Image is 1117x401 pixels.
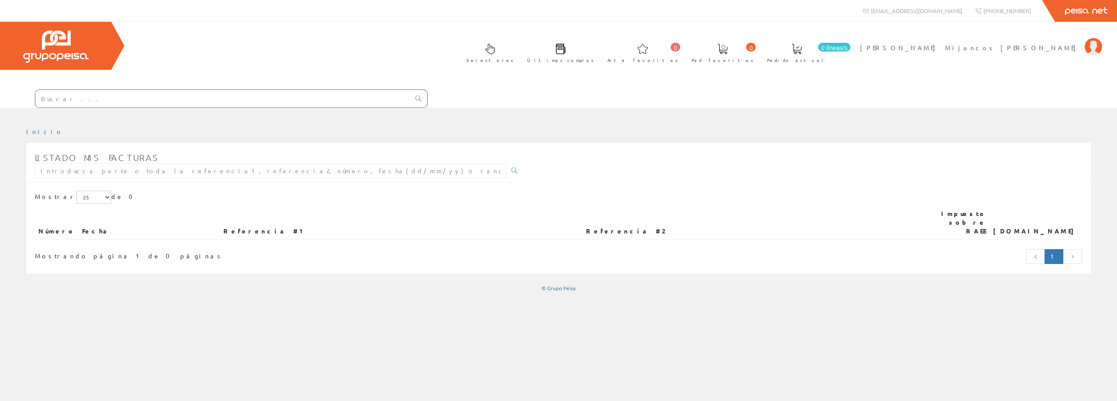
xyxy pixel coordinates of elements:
[35,163,506,178] input: Introduzca parte o toda la referencia1, referencia2, número, fecha(dd/mm/yy) o rango de fechas(dd...
[23,31,89,63] img: Grupo Peisa
[38,227,75,235] font: Número
[1045,249,1063,264] a: Página actual
[1063,249,1082,264] a: Página siguiente
[767,57,826,63] font: Pedido actual
[607,57,678,63] font: Arte. favoritos
[527,57,594,63] font: Últimas compras
[1050,252,1058,260] font: 1
[1026,249,1045,264] a: Página anterior
[993,227,1079,235] font: [DOMAIN_NAME]
[749,45,753,51] font: 0
[821,45,847,51] font: 0 líneas/s
[35,152,159,163] font: Listado mis facturas
[35,90,410,107] input: Buscar ...
[541,284,576,291] font: © Grupo Peisa
[983,7,1031,14] font: [PHONE_NUMBER]
[586,227,665,235] font: Referencia #2
[223,227,307,235] font: Referencia #1
[860,36,1102,45] a: [PERSON_NAME] Mijancos [PERSON_NAME]
[26,127,63,135] a: Inicio
[692,57,754,63] font: Ped. favoritos
[82,227,110,235] font: Fecha
[860,44,1080,51] font: [PERSON_NAME] Mijancos [PERSON_NAME]
[871,7,962,14] font: [EMAIL_ADDRESS][DOMAIN_NAME]
[35,252,223,260] font: Mostrando página 1 de 0 páginas
[466,57,514,63] font: Selectores
[518,36,598,68] a: Últimas compras
[35,192,76,200] font: Mostrar
[458,36,518,68] a: Selectores
[941,209,986,235] font: Impuesto sobre RAEE
[111,192,138,200] font: de 0
[76,191,111,204] select: Mostrar
[674,45,677,51] font: 0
